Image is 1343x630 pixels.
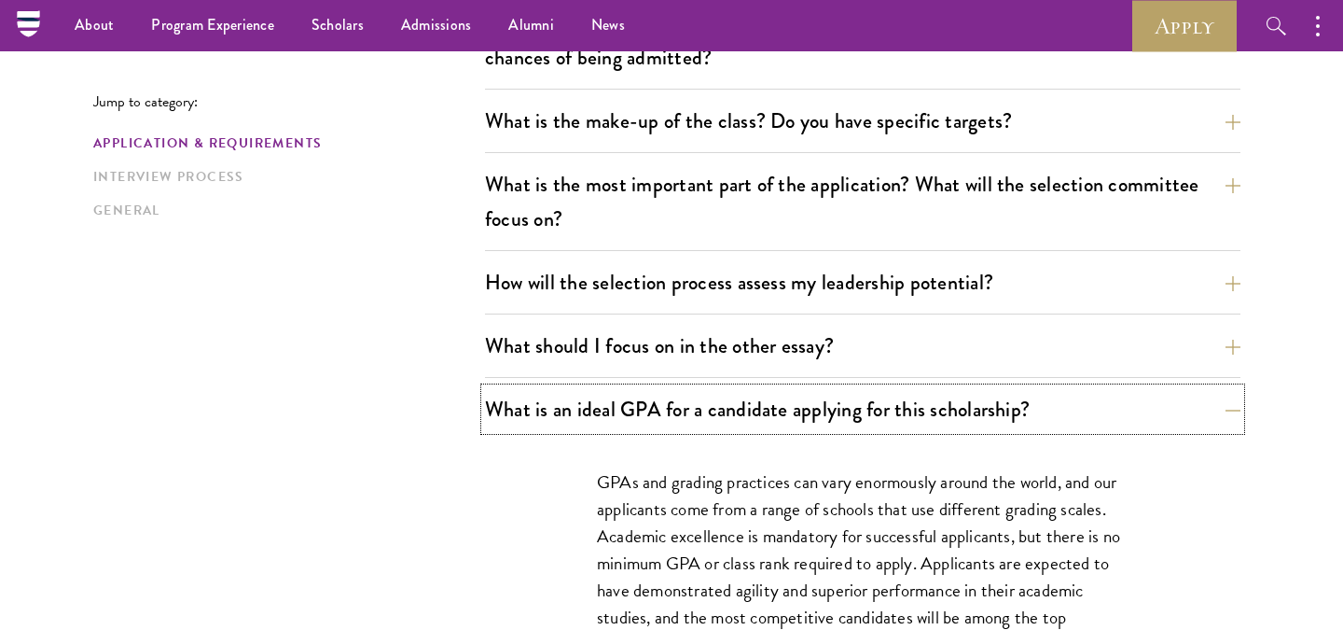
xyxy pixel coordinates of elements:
[485,325,1240,367] button: What should I focus on in the other essay?
[93,93,485,110] p: Jump to category:
[93,133,474,153] a: Application & Requirements
[485,261,1240,303] button: How will the selection process assess my leadership potential?
[485,388,1240,430] button: What is an ideal GPA for a candidate applying for this scholarship?
[485,163,1240,240] button: What is the most important part of the application? What will the selection committee focus on?
[93,201,474,220] a: General
[485,100,1240,142] button: What is the make-up of the class? Do you have specific targets?
[93,167,474,187] a: Interview Process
